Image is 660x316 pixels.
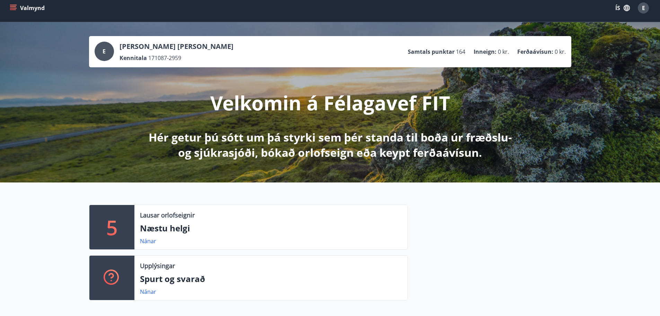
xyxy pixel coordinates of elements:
p: Ferðaávísun : [517,48,553,55]
button: ÍS [611,2,634,14]
p: Inneign : [474,48,496,55]
a: Nánar [140,237,156,245]
p: Lausar orlofseignir [140,211,195,220]
span: 171087-2959 [148,54,181,62]
p: Velkomin á Félagavef FIT [210,89,450,116]
p: Samtals punktar [408,48,455,55]
span: 0 kr. [498,48,509,55]
span: 0 kr. [555,48,566,55]
span: E [642,4,645,12]
p: 5 [106,214,117,240]
p: [PERSON_NAME] [PERSON_NAME] [120,42,234,51]
p: Hér getur þú sótt um þá styrki sem þér standa til boða úr fræðslu- og sjúkrasjóði, bókað orlofsei... [147,130,513,160]
span: 164 [456,48,465,55]
p: Næstu helgi [140,222,402,234]
p: Spurt og svarað [140,273,402,285]
p: Kennitala [120,54,147,62]
button: menu [8,2,47,14]
span: E [103,48,106,55]
a: Nánar [140,288,156,296]
p: Upplýsingar [140,261,175,270]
